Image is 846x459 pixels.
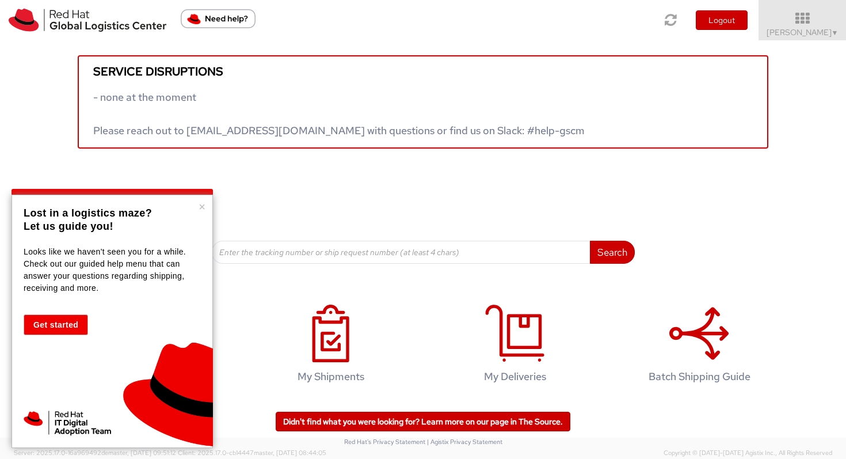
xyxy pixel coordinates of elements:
a: Service disruptions - none at the moment Please reach out to [EMAIL_ADDRESS][DOMAIN_NAME] with qu... [78,55,768,149]
input: Enter the tracking number or ship request number (at least 4 chars) [212,241,590,264]
img: rh-logistics-00dfa346123c4ec078e1.svg [9,9,166,32]
h4: Batch Shipping Guide [625,371,773,382]
button: Need help? [181,9,256,28]
span: Copyright © [DATE]-[DATE] Agistix Inc., All Rights Reserved [664,449,832,458]
a: Red Hat's Privacy Statement [344,438,425,446]
strong: Let us guide you! [24,221,113,232]
button: Search [590,241,635,264]
h4: My Deliveries [441,371,589,382]
button: Close [199,201,205,213]
h4: My Shipments [257,371,405,382]
span: [PERSON_NAME] [767,27,839,37]
a: My Deliveries [429,293,601,400]
button: Get started [24,314,88,335]
span: Server: 2025.17.0-16a969492de [14,449,176,457]
span: Client: 2025.17.0-cb14447 [178,449,326,457]
button: Logout [696,10,748,30]
a: Didn't find what you were looking for? Learn more on our page in The Source. [276,412,570,431]
strong: Lost in a logistics maze? [24,207,152,219]
span: master, [DATE] 08:44:05 [254,449,326,457]
h5: Service disruptions [93,65,753,78]
p: Looks like we haven't seen you for a while. Check out our guided help menu that can answer your q... [24,246,198,294]
span: - none at the moment Please reach out to [EMAIL_ADDRESS][DOMAIN_NAME] with questions or find us o... [93,90,585,137]
span: ▼ [832,28,839,37]
a: | Agistix Privacy Statement [427,438,502,446]
a: My Shipments [245,293,417,400]
a: Batch Shipping Guide [613,293,786,400]
span: master, [DATE] 09:51:12 [108,449,176,457]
